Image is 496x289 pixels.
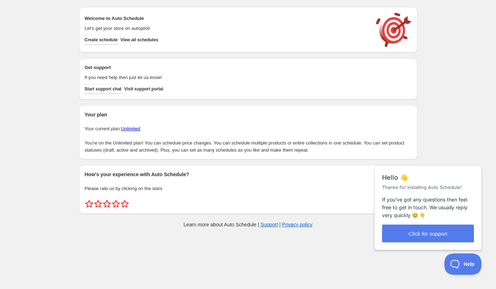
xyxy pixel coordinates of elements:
a: Start support chat [85,84,121,94]
h2: Get support [85,64,369,71]
p: Learn more about Auto Schedule | | [183,221,312,228]
a: Privacy policy [282,222,313,227]
a: Unlimited [121,126,140,131]
p: If you need help then just let us know! [85,74,369,81]
h2: How's your experience with Auto Schedule? [85,171,412,178]
p: Your current plan: [85,125,412,132]
iframe: Help Scout Beacon - Messages and Notifications [371,148,486,253]
span: Create schedule [85,37,118,43]
h2: Welcome to Auto Schedule [85,15,369,22]
span: Visit support portal [124,86,163,92]
span: Start support chat [85,86,121,92]
p: Let's get your store on autopilot! [85,25,369,32]
h2: Your plan [85,111,412,118]
a: Visit support portal [124,84,163,94]
a: Support [261,222,278,227]
span: View all schedules [120,37,158,43]
button: Create schedule [85,35,118,45]
iframe: Help Scout Beacon - Open [444,253,482,275]
p: You're on the Unlimited plan! You can schedule price changes. You can schedule multiple products ... [85,140,412,154]
p: Please rate us by clicking on the stars [85,185,412,192]
button: View all schedules [120,35,158,45]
